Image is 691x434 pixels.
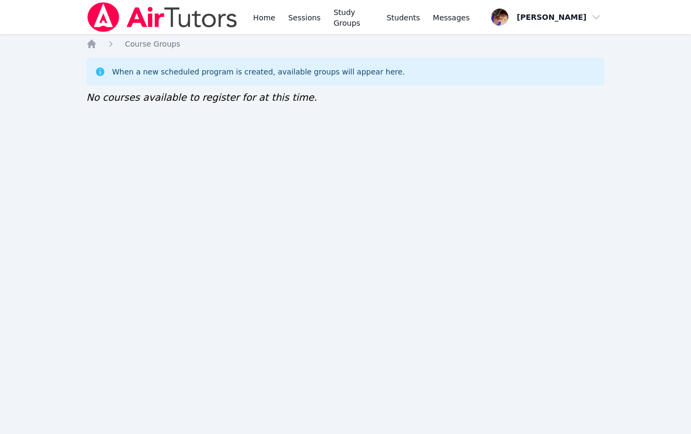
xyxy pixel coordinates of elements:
[86,39,605,49] nav: Breadcrumb
[125,40,180,48] span: Course Groups
[125,39,180,49] a: Course Groups
[433,12,470,23] span: Messages
[86,92,317,103] span: No courses available to register for at this time.
[112,66,405,77] div: When a new scheduled program is created, available groups will appear here.
[86,2,238,32] img: Air Tutors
